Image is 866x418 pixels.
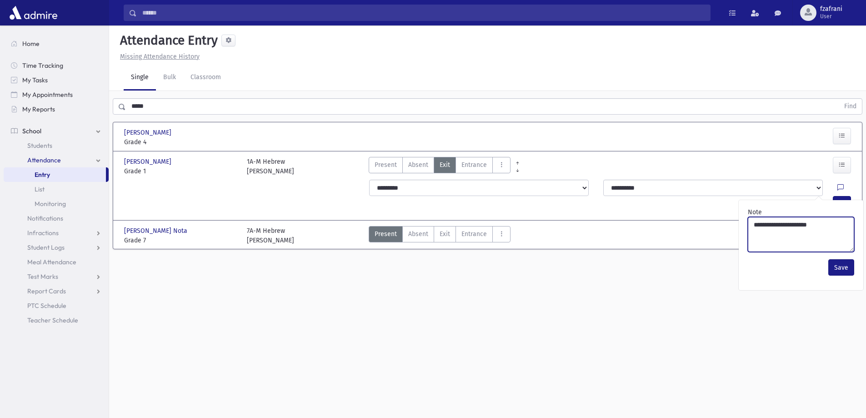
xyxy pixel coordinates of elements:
[27,229,59,237] span: Infractions
[22,127,41,135] span: School
[247,157,294,176] div: 1A-M Hebrew [PERSON_NAME]
[4,102,109,116] a: My Reports
[247,226,294,245] div: 7A-M Hebrew [PERSON_NAME]
[828,259,854,276] button: Save
[4,153,109,167] a: Attendance
[369,157,511,176] div: AttTypes
[408,160,428,170] span: Absent
[116,53,200,60] a: Missing Attendance History
[183,65,228,91] a: Classroom
[27,258,76,266] span: Meal Attendance
[124,137,238,147] span: Grade 4
[4,269,109,284] a: Test Marks
[4,211,109,226] a: Notifications
[124,128,173,137] span: [PERSON_NAME]
[116,33,218,48] h5: Attendance Entry
[22,76,48,84] span: My Tasks
[375,229,397,239] span: Present
[35,200,66,208] span: Monitoring
[4,240,109,255] a: Student Logs
[375,160,397,170] span: Present
[440,160,450,170] span: Exit
[35,185,45,193] span: List
[4,298,109,313] a: PTC Schedule
[4,167,106,182] a: Entry
[7,4,60,22] img: AdmirePro
[27,156,61,164] span: Attendance
[4,182,109,196] a: List
[4,226,109,240] a: Infractions
[137,5,710,21] input: Search
[4,73,109,87] a: My Tasks
[4,196,109,211] a: Monitoring
[461,160,487,170] span: Entrance
[124,157,173,166] span: [PERSON_NAME]
[820,5,842,13] span: fzafrani
[22,40,40,48] span: Home
[120,53,200,60] u: Missing Attendance History
[124,236,238,245] span: Grade 7
[4,124,109,138] a: School
[27,287,66,295] span: Report Cards
[156,65,183,91] a: Bulk
[22,91,73,99] span: My Appointments
[4,313,109,327] a: Teacher Schedule
[4,36,109,51] a: Home
[124,226,189,236] span: [PERSON_NAME] Nota
[124,65,156,91] a: Single
[35,171,50,179] span: Entry
[27,243,65,252] span: Student Logs
[4,255,109,269] a: Meal Attendance
[27,316,78,324] span: Teacher Schedule
[748,207,762,217] label: Note
[820,13,842,20] span: User
[461,229,487,239] span: Entrance
[27,302,66,310] span: PTC Schedule
[4,138,109,153] a: Students
[22,61,63,70] span: Time Tracking
[369,226,511,245] div: AttTypes
[27,141,52,150] span: Students
[124,166,238,176] span: Grade 1
[27,214,63,222] span: Notifications
[440,229,450,239] span: Exit
[22,105,55,113] span: My Reports
[27,272,58,281] span: Test Marks
[408,229,428,239] span: Absent
[4,58,109,73] a: Time Tracking
[839,99,862,114] button: Find
[4,87,109,102] a: My Appointments
[4,284,109,298] a: Report Cards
